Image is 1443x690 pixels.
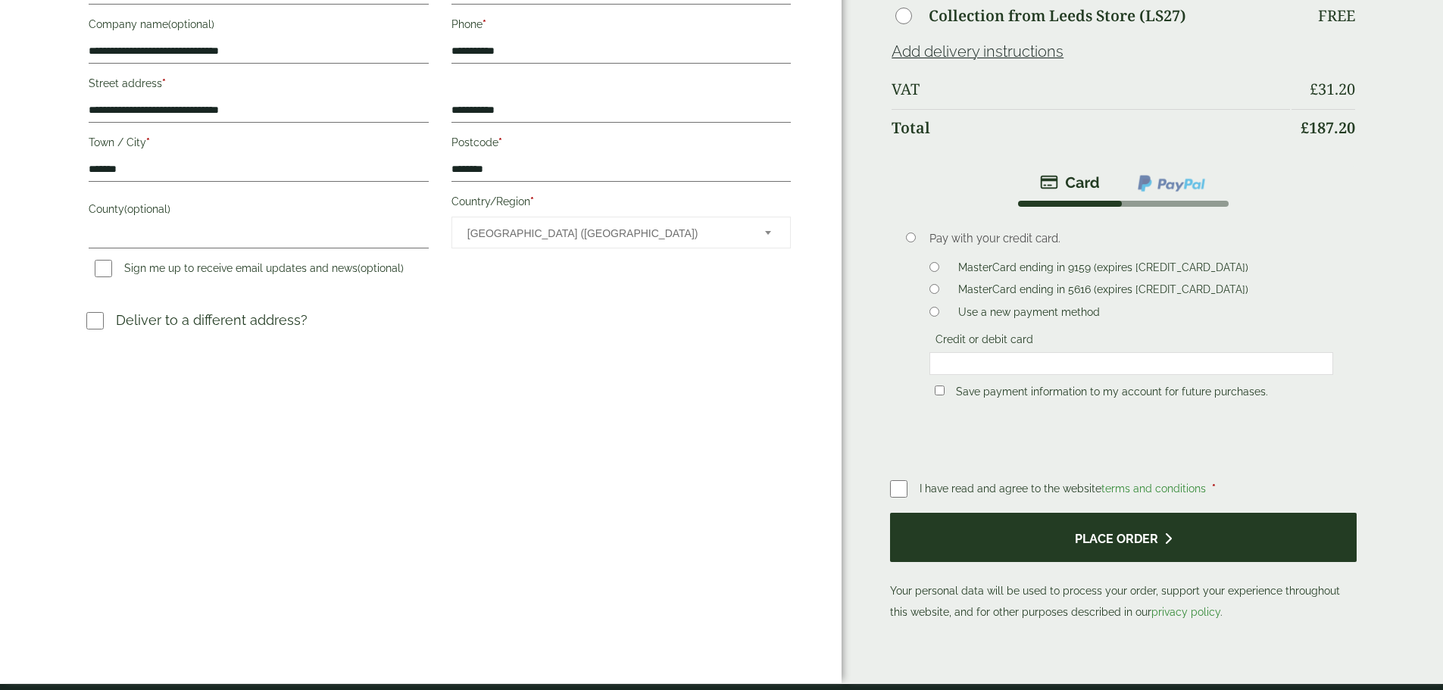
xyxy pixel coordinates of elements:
a: Add delivery instructions [892,42,1064,61]
button: Place order [890,513,1356,562]
label: County [89,198,428,224]
p: Deliver to a different address? [116,310,308,330]
bdi: 31.20 [1310,79,1355,99]
span: United Kingdom (UK) [467,217,745,249]
label: Country/Region [451,191,791,217]
label: Company name [89,14,428,39]
label: Collection from Leeds Store (LS27) [929,8,1186,23]
p: Your personal data will be used to process your order, support your experience throughout this we... [890,513,1356,623]
label: Sign me up to receive email updates and news [89,262,410,279]
img: ppcp-gateway.png [1136,173,1207,193]
abbr: required [146,136,150,148]
span: (optional) [358,262,404,274]
label: Use a new payment method [952,306,1106,323]
label: MasterCard ending in 9159 (expires [CREDIT_CARD_DATA]) [952,261,1254,278]
img: stripe.png [1040,173,1100,192]
abbr: required [530,195,534,208]
label: Town / City [89,132,428,158]
span: (optional) [124,203,170,215]
a: privacy policy [1151,606,1220,618]
label: Street address [89,73,428,98]
th: Total [892,109,1289,146]
abbr: required [162,77,166,89]
p: Free [1318,7,1355,25]
bdi: 187.20 [1301,117,1355,138]
p: Pay with your credit card. [929,230,1333,247]
input: Sign me up to receive email updates and news(optional) [95,260,112,277]
abbr: required [498,136,502,148]
span: Country/Region [451,217,791,248]
abbr: required [1212,482,1216,495]
label: Phone [451,14,791,39]
span: (optional) [168,18,214,30]
span: £ [1310,79,1318,99]
label: MasterCard ending in 5616 (expires [CREDIT_CARD_DATA]) [952,283,1254,300]
abbr: required [483,18,486,30]
th: VAT [892,71,1289,108]
label: Credit or debit card [929,333,1039,350]
span: I have read and agree to the website [920,482,1209,495]
label: Postcode [451,132,791,158]
a: terms and conditions [1101,482,1206,495]
label: Save payment information to my account for future purchases. [950,386,1274,402]
iframe: Secure card payment input frame [934,357,1329,370]
span: £ [1301,117,1309,138]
